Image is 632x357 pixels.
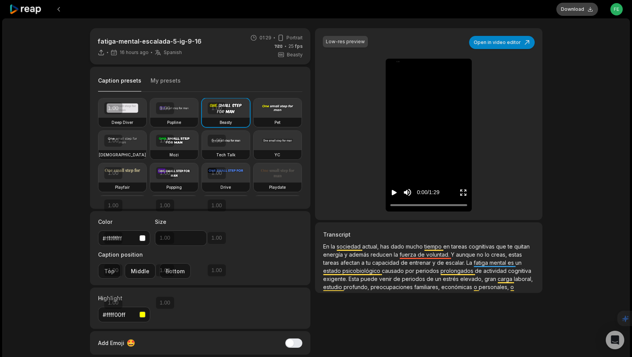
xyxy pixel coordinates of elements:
span: fuerza [400,251,418,258]
div: Low-res preview [326,38,365,45]
span: tiempo [424,243,443,250]
span: periodos [416,267,441,274]
h3: Pet [274,119,280,125]
span: estas [508,251,522,258]
label: Size [155,218,207,226]
h3: Deep Diver [112,119,133,125]
span: de [418,251,426,258]
span: estudio [323,284,344,290]
span: un [435,276,443,282]
span: cognitivas [469,243,496,250]
span: por [405,267,416,274]
p: fatiga-mental-escalada-5-ig-9-16 [98,37,202,46]
span: quitan [514,243,530,250]
div: 0:00 / 1:29 [417,188,439,196]
span: a [361,259,366,266]
span: puede [361,276,379,282]
span: dado [391,243,406,250]
h3: Drive [220,184,231,190]
span: familiares, [414,284,441,290]
span: actividad [483,267,508,274]
button: Play video [390,185,398,200]
button: My presets [151,77,181,91]
span: En [323,243,331,250]
h3: Popline [167,119,181,125]
span: además [349,251,371,258]
button: #ffff00ff [98,307,150,322]
div: #ffffffff [103,234,136,242]
button: Open in video editor [469,36,535,49]
button: Middle [125,263,156,279]
h3: Transcript [323,230,534,239]
span: de [427,276,435,282]
span: estado [323,267,342,274]
span: de [393,276,402,282]
span: actual, [362,243,380,250]
span: laboral, [514,276,533,282]
h3: Tech Talk [216,152,236,158]
span: Spanish [164,49,182,56]
span: elevado, [460,276,485,282]
span: escalar. [446,259,466,266]
span: Esta [349,276,361,282]
span: es [508,259,515,266]
span: de [437,259,446,266]
h3: [DEMOGRAPHIC_DATA] [99,152,146,158]
button: Top [98,263,121,279]
h3: YC [274,152,280,158]
span: exigente. [323,276,349,282]
span: aunque [456,251,477,258]
h3: Playdate [269,184,286,190]
button: Enter Fullscreen [459,185,467,200]
span: tu [366,259,372,266]
span: estrés [443,276,460,282]
span: Y [451,251,456,258]
span: un [515,259,522,266]
span: no [477,251,485,258]
button: #ffffffff [98,230,150,246]
span: y [432,259,437,266]
span: Add Emoji [98,339,124,347]
span: personales, [479,284,510,290]
span: mental [490,259,508,266]
span: periodos [402,276,427,282]
span: Portrait [286,34,303,41]
span: lo [485,251,491,258]
h3: Popping [166,184,182,190]
span: entrenar [409,259,432,266]
button: Caption presets [98,77,141,92]
span: carga [498,276,514,282]
span: has [380,243,391,250]
span: que [496,243,508,250]
h3: Beasty [220,119,232,125]
span: Beasty [287,51,303,58]
span: 🤩 [127,338,135,348]
span: La [466,259,474,266]
span: fatiga [474,259,490,266]
span: te [508,243,514,250]
button: Download [556,3,598,16]
span: cognitiva [508,267,531,274]
span: tareas [451,243,469,250]
span: 01:29 [259,34,271,41]
span: o [510,284,514,290]
button: Bottom [159,263,191,279]
span: y [344,251,349,258]
div: #ffff00ff [103,311,136,319]
span: voluntad. [426,251,451,258]
h3: Mozi [169,152,179,158]
div: Open Intercom Messenger [606,331,624,349]
span: de [401,259,409,266]
span: o [474,284,479,290]
span: la [331,243,337,250]
button: Mute sound [403,188,412,197]
span: gran [485,276,498,282]
span: creas, [491,251,508,258]
label: Caption position [98,250,191,259]
span: 25 [288,43,303,50]
span: mucho [406,243,424,250]
span: la [394,251,400,258]
span: profundo, [344,284,371,290]
h3: Playfair [115,184,130,190]
span: causado [382,267,405,274]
